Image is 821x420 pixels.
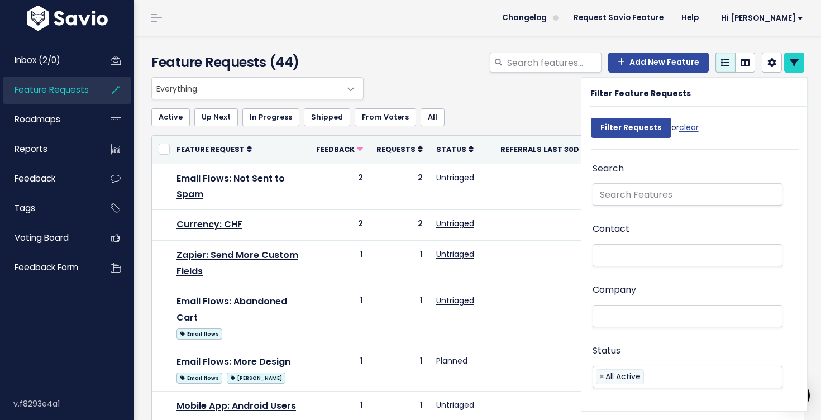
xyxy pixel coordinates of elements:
[421,108,445,126] a: All
[591,118,671,138] input: Filter Requests
[176,295,287,324] a: Email Flows: Abandoned Cart
[176,249,298,278] a: Zapier: Send More Custom Fields
[15,261,78,273] span: Feedback form
[316,144,363,155] a: Feedback
[590,88,691,99] strong: Filter Feature Requests
[494,287,593,347] td: -
[15,202,35,214] span: Tags
[436,218,474,229] a: Untriaged
[591,112,699,149] div: or
[679,122,699,133] a: clear
[599,370,604,384] span: ×
[370,210,429,241] td: 2
[593,161,624,177] label: Search
[242,108,299,126] a: In Progress
[436,295,474,306] a: Untriaged
[436,145,466,154] span: Status
[370,164,429,210] td: 2
[176,370,222,384] a: Email flows
[708,9,812,27] a: Hi [PERSON_NAME]
[227,373,285,384] span: [PERSON_NAME]
[494,347,593,391] td: -
[15,173,55,184] span: Feedback
[176,373,222,384] span: Email flows
[176,144,252,155] a: Feature Request
[24,6,111,31] img: logo-white.9d6f32f41409.svg
[227,370,285,384] a: [PERSON_NAME]
[3,77,93,103] a: Feature Requests
[721,14,803,22] span: Hi [PERSON_NAME]
[494,164,593,210] td: -
[309,241,370,287] td: 1
[565,9,672,26] a: Request Savio Feature
[316,145,355,154] span: Feedback
[376,144,423,155] a: Requests
[309,347,370,391] td: 1
[370,241,429,287] td: 1
[194,108,238,126] a: Up Next
[3,225,93,251] a: Voting Board
[672,9,708,26] a: Help
[15,143,47,155] span: Reports
[15,54,60,66] span: Inbox (2/0)
[436,144,474,155] a: Status
[304,108,350,126] a: Shipped
[593,183,783,206] input: Search Features
[13,389,134,418] div: v.f8293e4a1
[436,249,474,260] a: Untriaged
[596,369,644,384] li: All Active
[3,107,93,132] a: Roadmaps
[436,355,467,366] a: Planned
[370,347,429,391] td: 1
[608,52,709,73] a: Add New Feature
[376,145,416,154] span: Requests
[176,355,290,368] a: Email Flows: More Design
[3,47,93,73] a: Inbox (2/0)
[3,166,93,192] a: Feedback
[593,343,620,359] label: Status
[151,108,190,126] a: Active
[176,399,296,412] a: Mobile App: Android Users
[152,78,341,99] span: Everything
[3,136,93,162] a: Reports
[494,241,593,287] td: -
[151,52,358,73] h4: Feature Requests (44)
[151,108,804,126] ul: Filter feature requests
[370,287,429,347] td: 1
[500,145,579,154] span: Referrals Last 30d
[3,195,93,221] a: Tags
[176,145,245,154] span: Feature Request
[593,221,629,237] label: Contact
[502,14,547,22] span: Changelog
[176,328,222,340] span: Email flows
[309,210,370,241] td: 2
[309,287,370,347] td: 1
[176,326,222,340] a: Email flows
[3,255,93,280] a: Feedback form
[309,164,370,210] td: 2
[15,232,69,244] span: Voting Board
[593,282,636,298] label: Company
[355,108,416,126] a: From Voters
[436,399,474,411] a: Untriaged
[15,113,60,125] span: Roadmaps
[15,84,89,96] span: Feature Requests
[176,172,285,201] a: Email Flows: Not Sent to Spam
[151,77,364,99] span: Everything
[494,210,593,241] td: -
[436,172,474,183] a: Untriaged
[176,218,242,231] a: Currency: CHF
[506,52,602,73] input: Search features...
[500,144,586,155] a: Referrals Last 30d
